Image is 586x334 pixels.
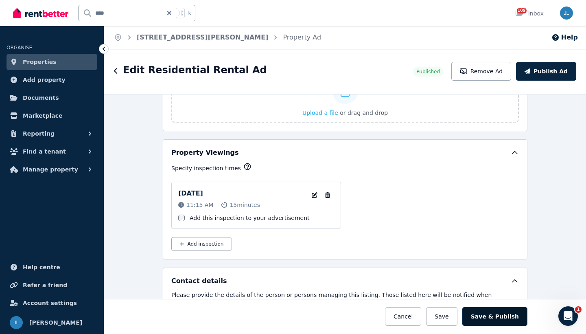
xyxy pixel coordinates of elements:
[190,214,310,222] label: Add this inspection to your advertisement
[7,295,97,311] a: Account settings
[7,45,32,51] span: ORGANISE
[23,129,55,138] span: Reporting
[23,280,67,290] span: Refer a friend
[426,307,457,326] button: Save
[171,276,227,286] h5: Contact details
[29,318,82,327] span: [PERSON_NAME]
[171,237,232,251] button: Add inspection
[23,75,66,85] span: Add property
[186,201,213,209] span: 11:15 AM
[23,165,78,174] span: Manage property
[23,111,62,121] span: Marketplace
[23,57,57,67] span: Properties
[23,262,60,272] span: Help centre
[302,109,388,117] button: Upload a file or drag and drop
[516,62,576,81] button: Publish Ad
[7,72,97,88] a: Add property
[230,201,260,209] span: 15 minutes
[7,125,97,142] button: Reporting
[7,259,97,275] a: Help centre
[7,161,97,178] button: Manage property
[340,110,388,116] span: or drag and drop
[104,26,331,49] nav: Breadcrumb
[302,110,338,116] span: Upload a file
[517,8,527,13] span: 109
[23,298,77,308] span: Account settings
[7,54,97,70] a: Properties
[551,33,578,42] button: Help
[7,277,97,293] a: Refer a friend
[123,64,267,77] h1: Edit Residential Rental Ad
[283,33,321,41] a: Property Ad
[23,93,59,103] span: Documents
[13,7,68,19] img: RentBetter
[7,108,97,124] a: Marketplace
[23,147,66,156] span: Find a tenant
[178,189,203,198] p: [DATE]
[171,291,519,315] p: Please provide the details of the person or persons managing this listing. Those listed here will...
[7,143,97,160] button: Find a tenant
[171,164,241,172] p: Specify inspection times
[171,148,239,158] h5: Property Viewings
[575,306,582,313] span: 1
[515,9,544,18] div: Inbox
[558,306,578,326] iframe: Intercom live chat
[188,10,191,16] span: k
[462,307,527,326] button: Save & Publish
[560,7,573,20] img: Joanne Lau
[385,307,421,326] button: Cancel
[7,90,97,106] a: Documents
[137,33,268,41] a: [STREET_ADDRESS][PERSON_NAME]
[10,316,23,329] img: Joanne Lau
[451,62,511,81] button: Remove Ad
[416,68,440,75] span: Published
